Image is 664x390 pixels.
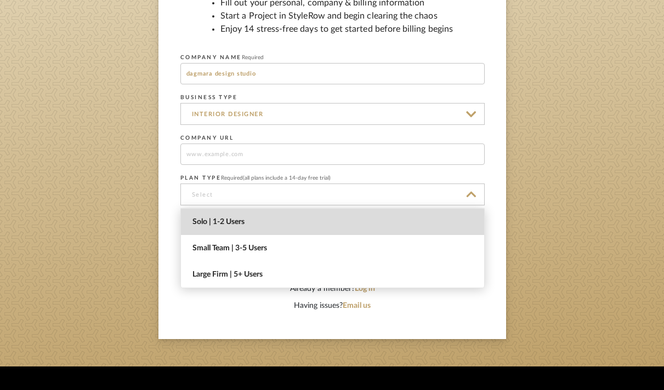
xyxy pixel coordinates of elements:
span: Required [242,55,264,60]
label: COMPANY URL [180,135,234,141]
label: COMPANY NAME [180,54,264,61]
input: Select [180,183,485,205]
label: PLAN TYPE [180,175,331,181]
span: Required [221,175,243,181]
div: Already a member? [180,283,485,295]
li: Enjoy 14 stress-free days to get started before billing begins [220,22,453,36]
input: Me, Inc. [180,63,485,84]
span: Small Team | 3-5 Users [192,244,475,253]
a: Email us [343,302,371,309]
span: Large Firm | 5+ Users [192,270,475,279]
div: Having issues? [180,300,485,312]
button: Log in [355,283,375,295]
li: Start a Project in StyleRow and begin clearing the chaos [220,9,453,22]
label: BUSINESS TYPE [180,94,238,101]
input: www.example.com [180,144,485,165]
input: Select [180,103,485,125]
span: Solo | 1-2 Users [192,217,475,227]
span: (all plans include a 14-day free trial) [243,175,331,181]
